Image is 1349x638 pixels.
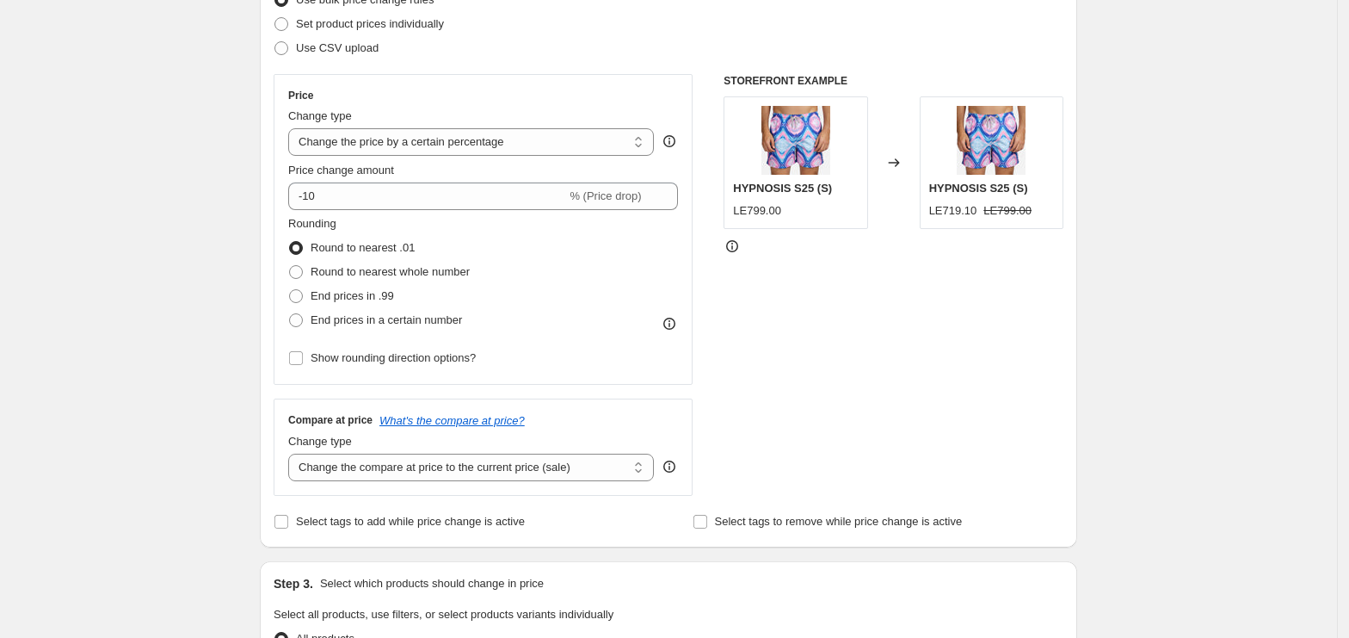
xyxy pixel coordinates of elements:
h2: Step 3. [274,575,313,592]
span: Select tags to add while price change is active [296,515,525,528]
p: Select which products should change in price [320,575,544,592]
h3: Price [288,89,313,102]
span: Change type [288,435,352,448]
span: Select all products, use filters, or select products variants individually [274,608,613,621]
span: End prices in a certain number [311,313,462,326]
h3: Compare at price [288,413,373,427]
input: -15 [288,183,566,210]
span: % (Price drop) [570,189,641,202]
span: Rounding [288,217,336,230]
span: Select tags to remove while price change is active [715,515,963,528]
span: LE719.10 [929,204,977,217]
img: 913_5_80x.jpg [957,106,1026,175]
span: End prices in .99 [311,289,394,302]
span: Change type [288,109,352,122]
button: What's the compare at price? [379,414,525,427]
span: Use CSV upload [296,41,379,54]
span: Show rounding direction options? [311,351,476,364]
span: HYPNOSIS S25 (S) [929,182,1028,195]
img: 913_5_80x.jpg [761,106,830,175]
span: Set product prices individually [296,17,444,30]
h6: STOREFRONT EXAMPLE [724,74,1063,88]
div: help [661,133,678,150]
span: Round to nearest whole number [311,265,470,278]
span: Round to nearest .01 [311,241,415,254]
span: LE799.00 [733,204,781,217]
span: LE799.00 [983,204,1032,217]
span: Price change amount [288,164,394,177]
div: help [661,458,678,475]
span: HYPNOSIS S25 (S) [733,182,832,195]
